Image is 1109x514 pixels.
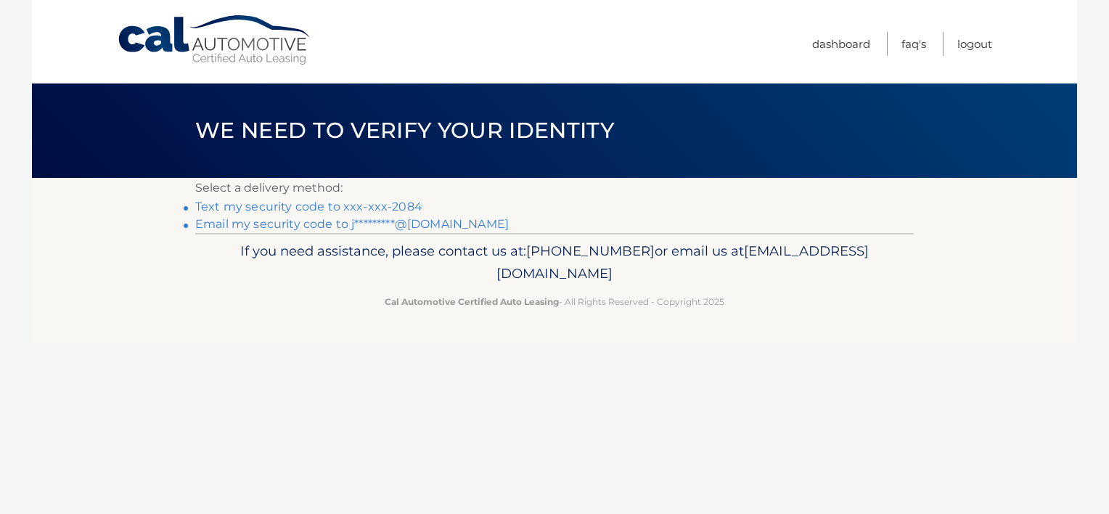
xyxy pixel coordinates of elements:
span: [PHONE_NUMBER] [526,242,655,259]
a: Dashboard [812,32,870,56]
span: We need to verify your identity [195,117,614,144]
p: Select a delivery method: [195,178,914,198]
a: Cal Automotive [117,15,313,66]
a: Email my security code to j*********@[DOMAIN_NAME] [195,217,509,231]
a: FAQ's [901,32,926,56]
a: Logout [957,32,992,56]
p: - All Rights Reserved - Copyright 2025 [205,294,904,309]
strong: Cal Automotive Certified Auto Leasing [385,296,559,307]
p: If you need assistance, please contact us at: or email us at [205,240,904,286]
a: Text my security code to xxx-xxx-2084 [195,200,422,213]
